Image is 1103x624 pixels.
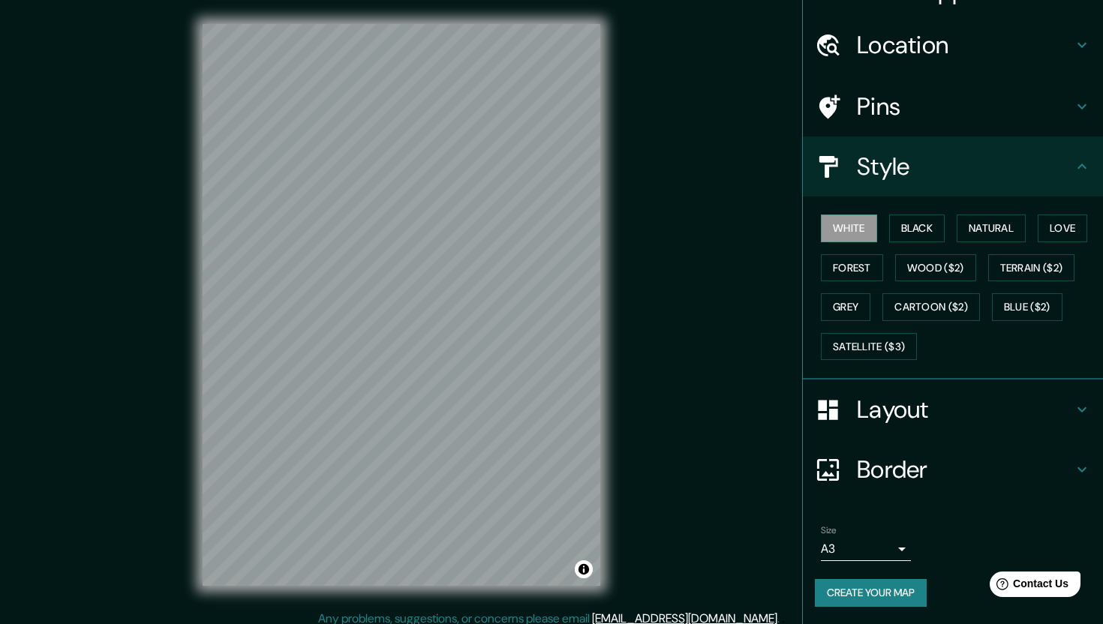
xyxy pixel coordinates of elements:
button: Terrain ($2) [988,254,1075,282]
button: Forest [821,254,883,282]
button: Black [889,214,945,242]
iframe: Help widget launcher [969,565,1086,607]
button: Natural [957,214,1026,242]
div: Style [803,136,1103,196]
h4: Border [857,454,1073,484]
h4: Style [857,151,1073,181]
div: Layout [803,379,1103,439]
label: Size [821,524,837,537]
button: Love [1038,214,1087,242]
h4: Layout [857,394,1073,424]
button: Toggle attribution [575,560,593,578]
button: Blue ($2) [992,293,1062,321]
h4: Location [857,30,1073,60]
button: Create your map [815,579,927,607]
div: A3 [821,537,911,561]
canvas: Map [203,24,600,586]
div: Border [803,439,1103,499]
h4: Pins [857,91,1073,121]
button: White [821,214,877,242]
button: Wood ($2) [895,254,976,282]
div: Location [803,15,1103,75]
button: Satellite ($3) [821,333,917,361]
button: Grey [821,293,870,321]
button: Cartoon ($2) [882,293,980,321]
div: Pins [803,76,1103,136]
